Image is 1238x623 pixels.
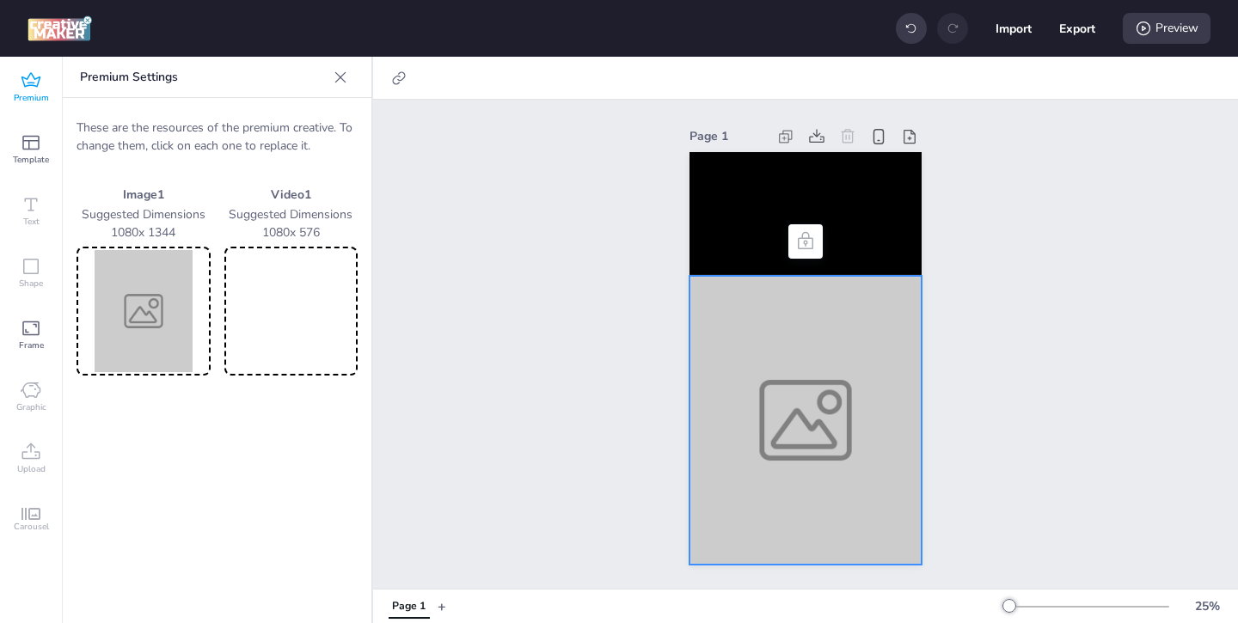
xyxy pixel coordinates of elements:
p: Video 1 [224,186,359,204]
p: 1080 x 576 [224,223,359,241]
span: Text [23,215,40,229]
div: Tabs [380,591,438,621]
p: 1080 x 1344 [77,223,211,241]
p: Suggested Dimensions [77,205,211,223]
p: Premium Settings [80,57,327,98]
div: 25 % [1186,597,1228,615]
img: Preview [80,250,207,372]
div: Page 1 [392,599,426,614]
span: Carousel [14,520,49,534]
p: Image 1 [77,186,211,204]
button: Export [1059,10,1095,46]
div: Page 1 [689,127,767,145]
img: logo Creative Maker [28,15,92,41]
button: Import [996,10,1032,46]
span: Template [13,153,49,167]
span: Premium [14,91,49,105]
button: + [438,591,446,621]
span: Frame [19,339,44,352]
span: Upload [17,462,46,476]
span: Graphic [16,400,46,414]
p: Suggested Dimensions [224,205,359,223]
div: Preview [1123,13,1210,44]
span: Shape [19,277,43,290]
p: These are the resources of the premium creative. To change them, click on each one to replace it. [77,119,358,155]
